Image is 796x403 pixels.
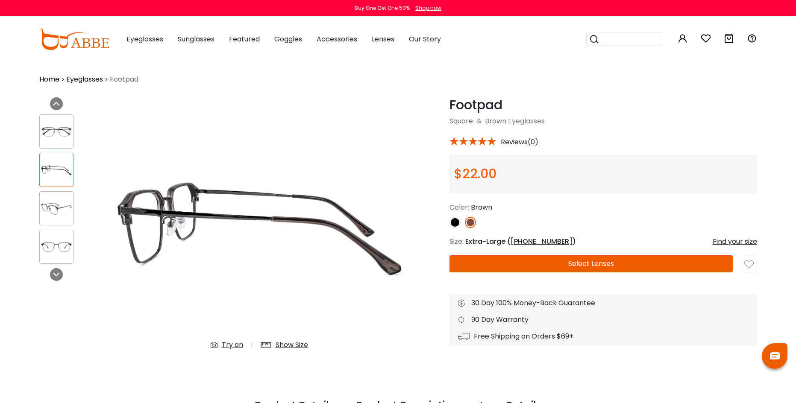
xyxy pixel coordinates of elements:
[39,74,59,85] a: Home
[465,237,576,246] span: Extra-Large ( )
[511,237,573,246] span: [PHONE_NUMBER]
[110,74,138,85] span: Footpad
[126,34,163,44] span: Eyeglasses
[372,34,394,44] span: Lenses
[409,34,441,44] span: Our Story
[449,255,733,272] button: Select Lenses
[40,162,73,178] img: Footpad Brown Acetate , Metal Eyeglasses , NosePads Frames from ABBE Glasses
[40,123,73,140] img: Footpad Brown Acetate , Metal Eyeglasses , NosePads Frames from ABBE Glasses
[40,239,73,255] img: Footpad Brown Acetate , Metal Eyeglasses , NosePads Frames from ABBE Glasses
[274,34,302,44] span: Goggles
[449,97,757,113] h1: Footpad
[475,116,483,126] span: &
[770,352,780,359] img: chat
[713,237,757,247] div: Find your size
[178,34,214,44] span: Sunglasses
[39,29,109,50] img: abbeglasses.com
[449,116,473,126] a: Square
[454,164,496,183] span: $22.00
[471,202,492,212] span: Brown
[449,202,469,212] span: Color:
[508,116,545,126] span: Eyeglasses
[449,237,464,246] span: Size:
[458,331,749,342] div: Free Shipping on Orders $69+
[222,340,243,350] div: Try on
[411,4,441,12] a: Shop now
[103,97,415,357] img: Footpad Brown Acetate , Metal Eyeglasses , NosePads Frames from ABBE Glasses
[744,260,754,269] img: like
[501,138,538,146] span: Reviews(0)
[229,34,260,44] span: Featured
[485,116,506,126] a: Brown
[276,340,308,350] div: Show Size
[458,315,749,325] div: 90 Day Warranty
[66,74,103,85] a: Eyeglasses
[40,200,73,217] img: Footpad Brown Acetate , Metal Eyeglasses , NosePads Frames from ABBE Glasses
[415,4,441,12] div: Shop now
[355,4,410,12] div: Buy One Get One 50%
[458,298,749,308] div: 30 Day 100% Money-Back Guarantee
[317,34,357,44] span: Accessories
